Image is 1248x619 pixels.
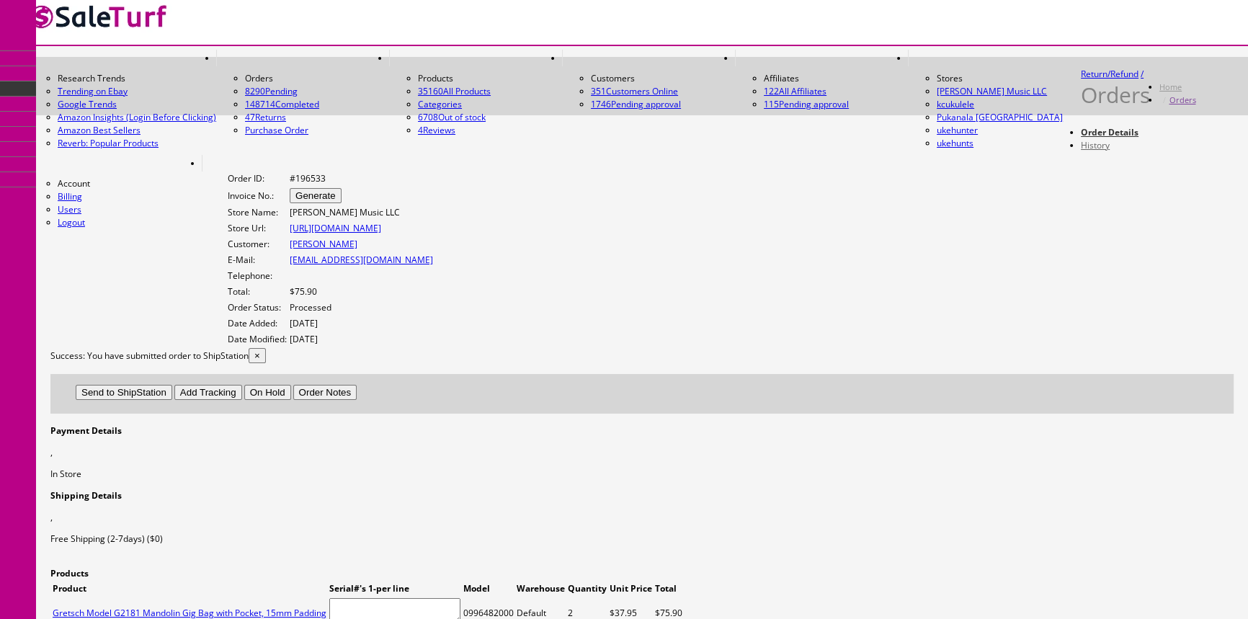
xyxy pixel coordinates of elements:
[1141,68,1144,80] a: /
[937,137,973,149] a: ukehunts
[227,172,288,186] td: Order ID:
[227,221,288,236] td: Store Url:
[50,489,122,502] strong: Shipping Details
[58,85,216,98] a: Trending on Ebay
[52,582,327,596] td: Product
[227,316,288,331] td: Date Added:
[289,172,434,186] td: #196533
[249,348,266,363] button: ×
[290,254,433,266] a: [EMAIL_ADDRESS][DOMAIN_NAME]
[227,253,288,267] td: E-Mail:
[58,98,216,111] a: Google Trends
[244,385,291,400] button: On Hold
[937,124,978,136] a: ukehunter
[764,98,779,110] span: 115
[289,205,434,220] td: [PERSON_NAME] Music LLC
[418,124,423,136] span: 4
[591,72,735,85] li: Customers
[418,98,462,110] a: Categories
[245,98,275,110] span: 148714
[76,385,172,400] button: Send to ShipStation
[591,85,678,97] a: 351Customers Online
[50,446,1234,459] p: ,
[1081,126,1138,138] a: Order Details
[245,124,308,136] a: Purchase Order
[591,85,606,97] span: 351
[463,582,514,596] td: Model
[418,72,562,85] li: Products
[418,124,455,136] a: 4Reviews
[50,567,89,579] strong: Products
[174,385,242,400] button: Add Tracking
[245,85,389,98] a: 8290Pending
[937,72,1081,85] li: Stores
[58,124,216,137] a: Amazon Best Sellers
[50,511,1234,524] p: ,
[227,187,288,204] td: Invoice No.:
[290,222,381,234] a: [URL][DOMAIN_NAME]
[418,111,486,123] a: 6708Out of stock
[227,332,288,347] td: Date Modified:
[516,582,566,596] td: Warehouse
[1081,68,1138,80] a: Return/Refund
[227,237,288,251] td: Customer:
[227,285,288,299] td: Total:
[245,111,255,123] span: 47
[418,85,443,97] span: 35160
[50,348,1234,363] div: Success: You have submitted order to ShipStation
[654,582,683,596] td: Total
[567,582,607,596] td: Quantity
[293,385,357,400] button: Order Notes
[1081,89,1150,102] h1: Orders
[290,238,357,250] a: [PERSON_NAME]
[58,177,202,190] li: Account
[53,607,326,619] a: Gretsch Model G2181 Mandolin Gig Bag with Pocket, 15mm Padding
[591,98,681,110] a: 1746Pending approval
[937,98,974,110] a: kcukulele
[289,285,434,299] td: $75.90
[58,111,216,124] a: Amazon Insights (Login Before Clicking)
[289,300,434,315] td: Processed
[58,190,82,202] a: Billing
[1081,139,1110,151] a: History
[418,85,491,97] a: 35160All Products
[290,188,342,203] button: Generate
[764,85,826,97] a: 122All Affiliates
[245,85,265,97] span: 8290
[50,533,1234,545] p: Free Shipping (2-7days) ($0)
[937,111,1063,123] a: Pukanala [GEOGRAPHIC_DATA]
[1169,94,1195,105] a: Orders
[58,137,216,150] a: Reverb: Popular Products
[227,269,288,283] td: Telephone:
[58,72,216,85] li: Research Trends
[245,72,389,85] li: Orders
[591,98,611,110] span: 1746
[202,155,226,172] a: HELP
[289,316,434,331] td: [DATE]
[1159,81,1182,92] a: Home
[764,85,779,97] span: 122
[50,468,1234,481] p: In Store
[764,98,849,110] a: 115Pending approval
[227,300,288,315] td: Order Status:
[50,424,122,437] strong: Payment Details
[764,72,908,85] li: Affiliates
[245,111,286,123] a: 47Returns
[609,582,653,596] td: Unit Price
[329,582,461,596] td: Serial#'s 1-per line
[418,111,438,123] span: 6708
[245,98,319,110] a: 148714Completed
[58,216,85,228] a: Logout
[227,205,288,220] td: Store Name:
[58,203,81,215] a: Users
[937,85,1047,97] a: [PERSON_NAME] Music LLC
[289,332,434,347] td: [DATE]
